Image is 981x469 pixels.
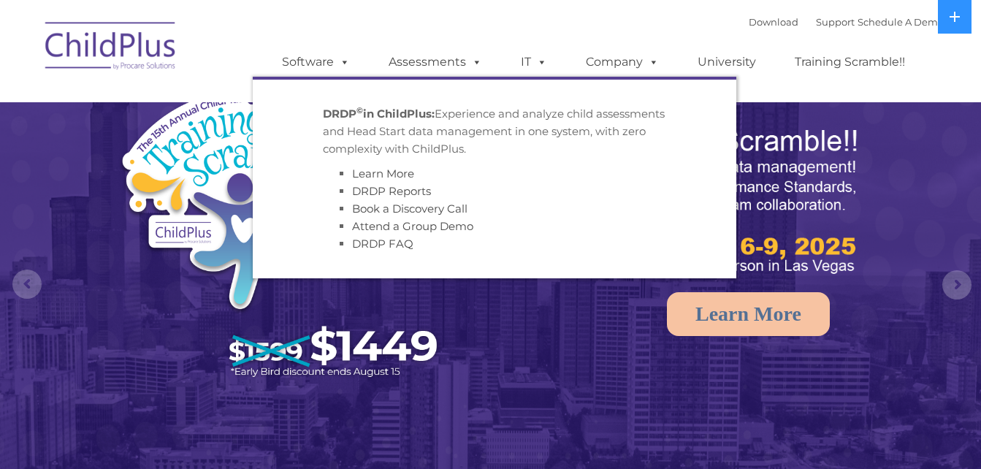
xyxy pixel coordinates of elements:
[352,237,413,251] a: DRDP FAQ
[323,107,435,121] strong: DRDP in ChildPlus:
[352,167,414,180] a: Learn More
[506,47,562,77] a: IT
[374,47,497,77] a: Assessments
[356,105,363,115] sup: ©
[38,12,184,85] img: ChildPlus by Procare Solutions
[858,16,944,28] a: Schedule A Demo
[816,16,855,28] a: Support
[352,184,431,198] a: DRDP Reports
[352,219,473,233] a: Attend a Group Demo
[352,202,467,216] a: Book a Discovery Call
[683,47,771,77] a: University
[267,47,364,77] a: Software
[323,105,666,158] p: Experience and analyze child assessments and Head Start data management in one system, with zero ...
[749,16,944,28] font: |
[780,47,920,77] a: Training Scramble!!
[749,16,798,28] a: Download
[667,292,830,336] a: Learn More
[571,47,673,77] a: Company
